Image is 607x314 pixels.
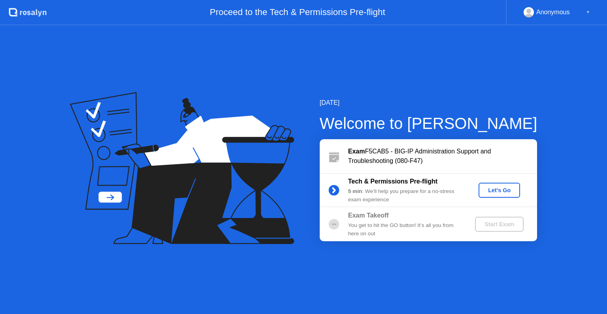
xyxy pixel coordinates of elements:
b: Exam Takeoff [348,212,389,219]
div: : We’ll help you prepare for a no-stress exam experience [348,187,462,204]
div: Anonymous [536,7,570,17]
b: Tech & Permissions Pre-flight [348,178,437,185]
button: Start Exam [475,217,524,232]
div: Welcome to [PERSON_NAME] [320,112,537,135]
div: Start Exam [478,221,520,227]
b: 5 min [348,188,362,194]
div: Let's Go [482,187,517,193]
div: ▼ [586,7,590,17]
b: Exam [348,148,365,155]
button: Let's Go [479,183,520,198]
div: [DATE] [320,98,537,108]
div: F5CAB5 - BIG-IP Administration Support and Troubleshooting (080-F47) [348,147,537,166]
div: You get to hit the GO button! It’s all you from here on out [348,221,462,238]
